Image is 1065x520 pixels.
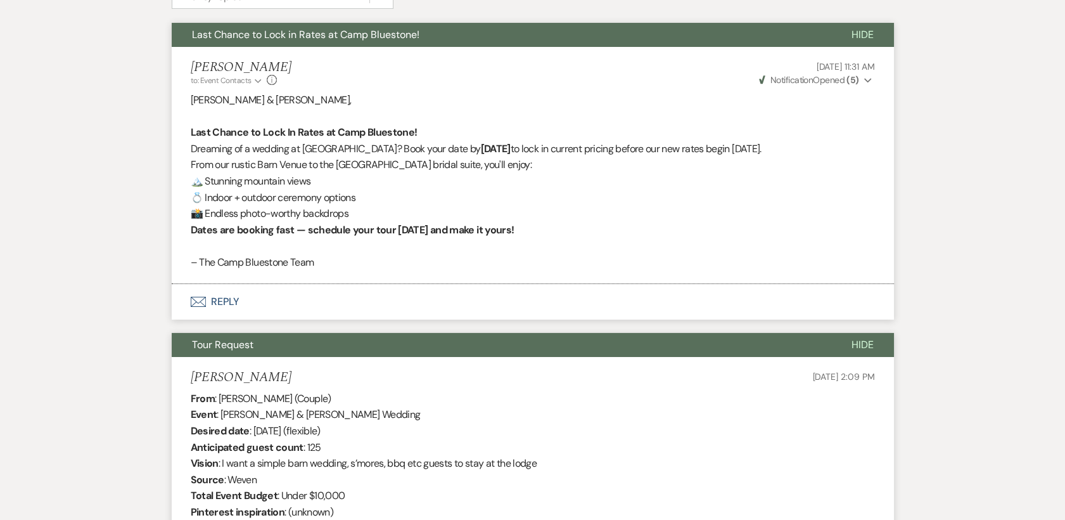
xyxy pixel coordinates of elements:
[757,74,875,87] button: NotificationOpened (5)
[831,333,894,357] button: Hide
[191,223,514,237] strong: Dates are booking fast — schedule your tour [DATE] and make it yours!
[759,74,859,86] span: Opened
[192,338,253,351] span: Tour Request
[191,505,285,519] b: Pinterest inspiration
[191,126,418,139] strong: Last Chance to Lock In Rates at Camp Bluestone!
[172,333,831,357] button: Tour Request
[172,284,894,320] button: Reply
[191,370,291,386] h5: [PERSON_NAME]
[191,392,215,405] b: From
[191,157,875,173] p: From our rustic Barn Venue to the [GEOGRAPHIC_DATA] bridal suite, you'll enjoy:
[191,60,291,75] h5: [PERSON_NAME]
[191,190,875,206] p: 💍 Indoor + outdoor ceremony options
[191,75,252,86] span: to: Event Contacts
[191,473,224,486] b: Source
[191,489,277,502] b: Total Event Budget
[770,74,813,86] span: Notification
[191,441,303,454] b: Anticipated guest count
[191,424,250,438] b: Desired date
[192,28,419,41] span: Last Chance to Lock in Rates at Camp Bluestone!
[191,205,875,222] p: 📸 Endless photo-worthy backdrops
[191,408,217,421] b: Event
[831,23,894,47] button: Hide
[191,254,875,271] p: – The Camp Bluestone Team
[191,457,219,470] b: Vision
[851,28,874,41] span: Hide
[191,141,875,157] p: Dreaming of a wedding at [GEOGRAPHIC_DATA]? Book your date by to lock in current pricing before o...
[191,92,875,108] p: [PERSON_NAME] & [PERSON_NAME],
[812,371,874,382] span: [DATE] 2:09 PM
[172,23,831,47] button: Last Chance to Lock in Rates at Camp Bluestone!
[191,75,264,86] button: to: Event Contacts
[480,142,510,155] strong: [DATE]
[817,61,875,72] span: [DATE] 11:31 AM
[846,74,858,86] strong: ( 5 )
[191,173,875,190] p: 🏔️ Stunning mountain views
[851,338,874,351] span: Hide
